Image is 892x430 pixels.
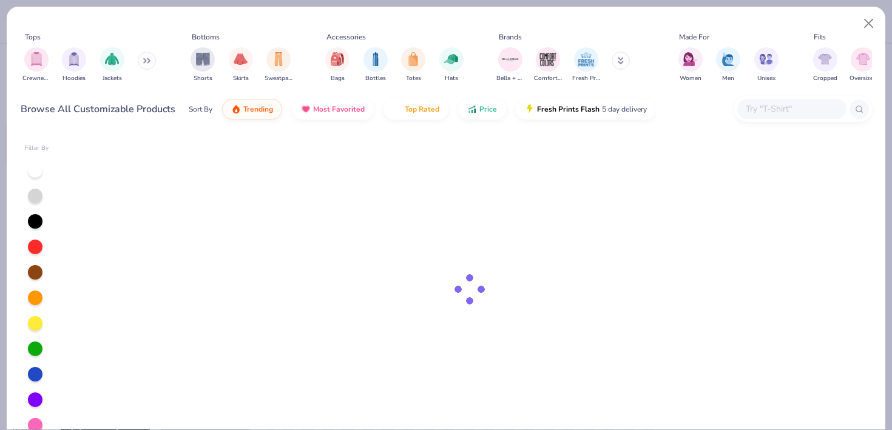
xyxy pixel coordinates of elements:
span: Fresh Prints Flash [537,104,600,114]
img: Bella + Canvas Image [501,50,519,69]
img: Hats Image [444,52,458,66]
button: filter button [496,47,524,83]
button: filter button [716,47,740,83]
img: Crewnecks Image [30,52,43,66]
img: TopRated.gif [393,104,402,114]
div: Accessories [326,32,366,42]
span: 5 day delivery [602,102,647,116]
span: Top Rated [405,104,439,114]
button: filter button [62,47,86,83]
button: filter button [325,47,350,83]
button: filter button [850,47,877,83]
button: Trending [222,99,282,119]
button: filter button [100,47,124,83]
span: Cropped [813,74,837,83]
div: filter for Cropped [813,47,837,83]
button: Price [458,99,506,119]
div: filter for Men [716,47,740,83]
span: Price [479,104,497,114]
img: trending.gif [231,104,241,114]
div: Brands [499,32,522,42]
div: filter for Bottles [363,47,388,83]
span: Sweatpants [265,74,292,83]
span: Totes [406,74,421,83]
div: filter for Bella + Canvas [496,47,524,83]
button: Fresh Prints Flash5 day delivery [516,99,656,119]
button: filter button [191,47,215,83]
div: filter for Unisex [754,47,779,83]
img: Fresh Prints Image [577,50,595,69]
button: filter button [401,47,425,83]
img: Cropped Image [818,52,832,66]
span: Bags [331,74,345,83]
button: filter button [229,47,253,83]
img: Skirts Image [234,52,248,66]
img: Women Image [683,52,697,66]
span: Jackets [103,74,122,83]
button: filter button [534,47,562,83]
button: filter button [22,47,50,83]
button: Most Favorited [292,99,374,119]
img: Oversized Image [856,52,870,66]
span: Hoodies [63,74,86,83]
button: filter button [363,47,388,83]
img: Unisex Image [759,52,773,66]
div: filter for Women [678,47,703,83]
span: Crewnecks [22,74,50,83]
span: Fresh Prints [572,74,600,83]
div: Filter By [25,144,49,153]
button: filter button [572,47,600,83]
div: filter for Oversized [850,47,877,83]
div: Bottoms [192,32,220,42]
span: Men [722,74,734,83]
div: filter for Totes [401,47,425,83]
span: Shorts [194,74,212,83]
span: Most Favorited [313,104,365,114]
img: Bottles Image [369,52,382,66]
span: Hats [445,74,458,83]
span: Bottles [365,74,386,83]
div: Made For [679,32,709,42]
div: filter for Hoodies [62,47,86,83]
img: Sweatpants Image [272,52,285,66]
div: filter for Comfort Colors [534,47,562,83]
img: Shorts Image [196,52,210,66]
button: filter button [265,47,292,83]
img: Men Image [721,52,735,66]
button: Top Rated [383,99,448,119]
img: Hoodies Image [67,52,81,66]
div: Tops [25,32,41,42]
span: Women [680,74,701,83]
div: filter for Fresh Prints [572,47,600,83]
div: filter for Crewnecks [22,47,50,83]
div: filter for Skirts [229,47,253,83]
button: filter button [678,47,703,83]
div: filter for Shorts [191,47,215,83]
div: Fits [814,32,826,42]
span: Oversized [850,74,877,83]
input: Try "T-Shirt" [745,102,838,116]
span: Skirts [233,74,249,83]
img: Totes Image [407,52,420,66]
button: Close [857,12,880,35]
span: Bella + Canvas [496,74,524,83]
div: Browse All Customizable Products [21,102,175,116]
button: filter button [813,47,837,83]
span: Trending [243,104,273,114]
span: Comfort Colors [534,74,562,83]
div: Sort By [189,104,212,115]
img: Comfort Colors Image [539,50,557,69]
div: filter for Hats [439,47,464,83]
img: most_fav.gif [301,104,311,114]
span: Unisex [757,74,775,83]
button: filter button [754,47,779,83]
img: Jackets Image [105,52,119,66]
img: flash.gif [525,104,535,114]
div: filter for Bags [325,47,350,83]
div: filter for Jackets [100,47,124,83]
button: filter button [439,47,464,83]
div: filter for Sweatpants [265,47,292,83]
img: Bags Image [331,52,344,66]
